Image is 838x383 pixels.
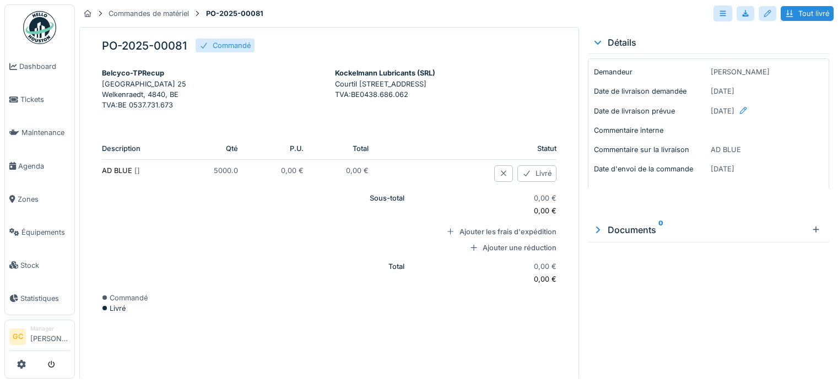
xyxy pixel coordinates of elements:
[592,36,825,49] div: Détails
[711,67,823,77] p: [PERSON_NAME]
[312,138,378,160] th: Total
[179,138,247,160] th: Qté
[21,127,70,138] span: Maintenance
[335,68,557,78] div: Kockelmann Lubricants (SRL)
[9,325,70,351] a: GC Manager[PERSON_NAME]
[30,325,70,348] li: [PERSON_NAME]
[213,40,251,51] div: Commandé
[5,215,74,249] a: Équipements
[594,67,706,77] p: Demandeur
[23,11,56,44] img: Badge_color-CXgf-gQk.svg
[594,86,706,96] p: Date de livraison demandée
[256,165,304,176] p: 0,00 €
[134,166,140,175] span: [ ]
[594,164,706,174] p: Date d'envoi de la commande
[102,79,324,100] p: [GEOGRAPHIC_DATA] 25 Welkenraedt, 4840, BE
[102,39,187,52] h5: PO-2025-00081
[102,303,556,314] div: Livré
[377,242,556,253] div: Ajouter une réduction
[30,325,70,333] div: Manager
[711,144,823,155] p: AD BLUE
[9,328,26,345] li: GC
[20,260,70,271] span: Stock
[711,164,823,174] p: [DATE]
[247,138,312,160] th: P.U.
[19,61,70,72] span: Dashboard
[711,106,823,125] div: [DATE]
[5,282,74,315] a: Statistiques
[335,79,557,89] p: Courtil [STREET_ADDRESS]
[102,256,413,292] th: Total
[20,94,70,105] span: Tickets
[335,89,557,100] p: TVA : BE0438.686.062
[321,165,369,176] p: 0,00 €
[18,194,70,204] span: Zones
[202,8,268,19] strong: PO-2025-00081
[5,116,74,149] a: Maintenance
[5,149,74,182] a: Agenda
[5,50,74,83] a: Dashboard
[102,138,179,160] th: Description
[517,165,556,181] div: Livré
[188,165,238,176] p: 5000.0
[592,223,807,236] div: Documents
[5,182,74,215] a: Zones
[18,161,70,171] span: Agenda
[377,226,556,237] div: Ajouter les frais d'expédition
[413,138,556,160] th: Statut
[594,144,706,155] p: Commentaire sur la livraison
[658,223,663,236] sup: 0
[102,293,556,303] div: Commandé
[781,6,834,21] div: Tout livré
[422,274,556,284] p: 0,00 €
[20,293,70,304] span: Statistiques
[422,193,556,203] p: 0,00 €
[711,86,823,96] p: [DATE]
[102,68,324,78] div: Belcyco-TPRecup
[109,8,189,19] div: Commandes de matériel
[422,261,556,272] p: 0,00 €
[5,249,74,282] a: Stock
[102,165,170,176] p: AD BLUE
[594,125,706,136] p: Commentaire interne
[422,206,556,216] p: 0,00 €
[5,83,74,116] a: Tickets
[21,227,70,238] span: Équipements
[102,187,413,224] th: Sous-total
[594,106,706,116] p: Date de livraison prévue
[102,100,324,110] p: TVA : BE 0537.731.673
